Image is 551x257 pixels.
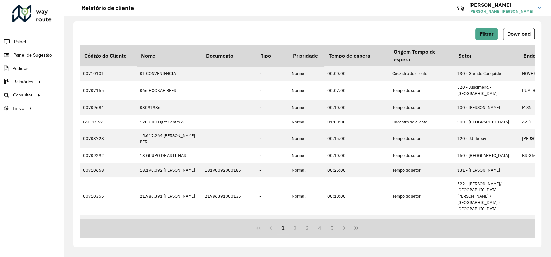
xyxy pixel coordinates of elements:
td: 00:25:00 [324,163,389,177]
td: Tempo do setor [389,81,454,100]
span: [PERSON_NAME] [PERSON_NAME] [469,8,533,14]
th: Código do Cliente [80,45,137,66]
td: 00:10:00 [324,148,389,163]
span: Filtrar [480,31,494,37]
td: 01 CONVENIENCIA [137,66,202,81]
button: 5 [326,222,338,234]
button: Download [503,28,535,40]
button: 1 [277,222,289,234]
td: - [256,148,288,163]
th: Documento [202,45,256,66]
td: Tempo do setor [389,177,454,215]
td: 00:00:00 [324,66,389,81]
td: 522 - [PERSON_NAME]/ [GEOGRAPHIC_DATA][PERSON_NAME] / [GEOGRAPHIC_DATA] - [GEOGRAPHIC_DATA] [454,177,519,215]
td: 160 - [GEOGRAPHIC_DATA] [454,148,519,163]
span: Painel de Sugestão [13,52,52,58]
td: 00:10:00 [324,177,389,215]
td: 066 HOOKAH BEER [137,81,202,100]
td: - [256,66,288,81]
td: Normal [288,148,324,163]
h3: [PERSON_NAME] [469,2,533,8]
td: 01:00:00 [324,115,389,129]
td: Tempo do setor [389,100,454,115]
td: 120 UDC Light Centro A [137,115,202,129]
td: Normal [288,115,324,129]
td: FAD_1567 [80,115,137,129]
span: Pedidos [12,65,29,72]
td: 00710721 [80,215,137,230]
td: 21.986.391 [PERSON_NAME] [137,177,202,215]
th: Setor [454,45,519,66]
td: 18.190.092 [PERSON_NAME] [137,163,202,177]
button: 3 [301,222,313,234]
td: 131 - [PERSON_NAME] [454,215,519,230]
td: Normal [288,177,324,215]
th: Prioridade [288,45,324,66]
td: - [256,215,288,230]
span: Download [507,31,531,37]
h2: Relatório de cliente [75,5,134,12]
td: 00:15:00 [324,129,389,148]
td: 520 - Juscimeira - [GEOGRAPHIC_DATA] [454,81,519,100]
td: 130 - Grande Conquista [454,66,519,81]
td: Cadastro do cliente [389,66,454,81]
td: 120 - Jd Itapuã [454,129,519,148]
td: Tempo do setor [389,215,454,230]
td: 08091986 [137,100,202,115]
button: 2 [289,222,301,234]
td: 00:10:00 [324,100,389,115]
td: 00710101 [80,66,137,81]
span: Relatórios [13,78,33,85]
span: Tático [12,105,24,112]
td: - [256,115,288,129]
td: 212 LOUNGE BAR LTDA [137,215,202,230]
td: 900 - [GEOGRAPHIC_DATA] [454,115,519,129]
td: 00710668 [80,163,137,177]
button: 4 [313,222,326,234]
td: 00708728 [80,129,137,148]
td: 00:07:00 [324,81,389,100]
td: Tempo do setor [389,148,454,163]
td: Normal [288,215,324,230]
button: Last Page [350,222,362,234]
td: Normal [288,66,324,81]
td: 100 - [PERSON_NAME] [454,100,519,115]
td: Normal [288,163,324,177]
td: Normal [288,81,324,100]
td: - [256,163,288,177]
th: Tempo de espera [324,45,389,66]
td: 15.617.264 [PERSON_NAME] PER [137,129,202,148]
button: Filtrar [475,28,498,40]
th: Nome [137,45,202,66]
th: Tipo [256,45,288,66]
td: 18190092000185 [202,163,256,177]
td: 21986391000135 [202,177,256,215]
td: Tempo do setor [389,163,454,177]
th: Origem Tempo de espera [389,45,454,66]
td: 18 GRUPO DE ARTILHAR [137,148,202,163]
button: Next Page [338,222,350,234]
td: 131 - [PERSON_NAME] [454,163,519,177]
td: - [256,129,288,148]
td: - [256,81,288,100]
span: Consultas [13,92,33,98]
td: [CREDIT_CARD_NUMBER] [202,215,256,230]
span: Painel [14,38,26,45]
td: Normal [288,100,324,115]
td: Normal [288,129,324,148]
td: - [256,177,288,215]
td: 00707165 [80,81,137,100]
td: 00:25:00 [324,215,389,230]
a: Contato Rápido [454,1,468,15]
td: 00709684 [80,100,137,115]
td: Tempo do setor [389,129,454,148]
td: 00709292 [80,148,137,163]
td: Cadastro do cliente [389,115,454,129]
td: - [256,100,288,115]
td: 00710355 [80,177,137,215]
